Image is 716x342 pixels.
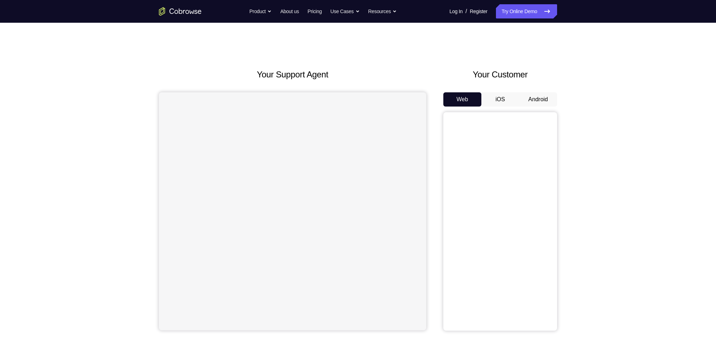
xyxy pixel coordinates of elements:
[159,7,202,16] a: Go to the home page
[519,92,557,107] button: Android
[280,4,299,18] a: About us
[368,4,397,18] button: Resources
[465,7,467,16] span: /
[443,92,481,107] button: Web
[496,4,557,18] a: Try Online Demo
[470,4,487,18] a: Register
[159,92,426,330] iframe: Agent
[443,68,557,81] h2: Your Customer
[449,4,463,18] a: Log In
[481,92,519,107] button: iOS
[250,4,272,18] button: Product
[330,4,359,18] button: Use Cases
[159,68,426,81] h2: Your Support Agent
[308,4,322,18] a: Pricing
